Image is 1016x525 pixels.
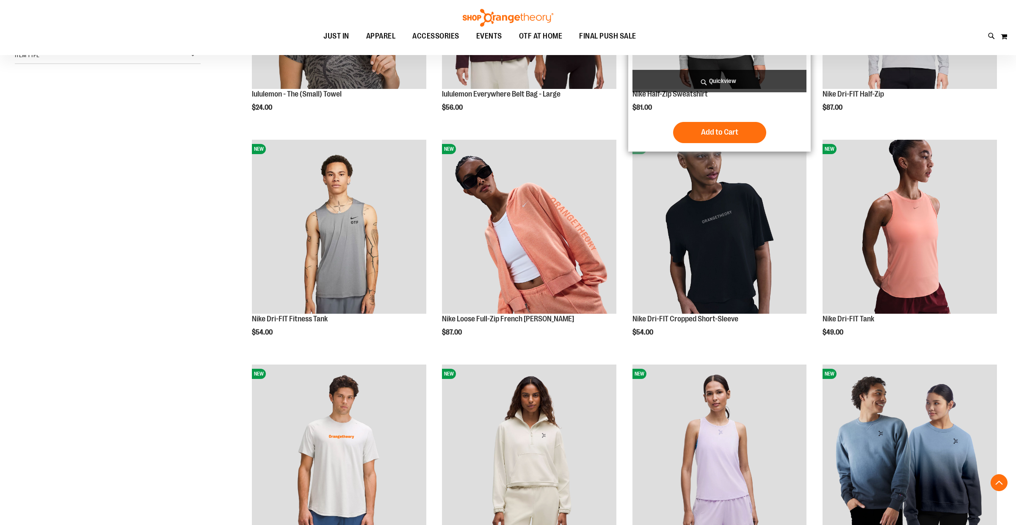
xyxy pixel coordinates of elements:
span: ACCESSORIES [412,27,459,46]
a: Nike Dri-FIT TankNEW [823,140,997,315]
div: product [818,135,1001,358]
span: OTF AT HOME [519,27,563,46]
a: Nike Dri-FIT Fitness Tank [252,315,328,323]
span: Item Type [15,52,39,58]
img: Shop Orangetheory [461,9,555,27]
a: lululemon - The (Small) Towel [252,90,342,98]
img: Nike Loose Full-Zip French Terry Hoodie [442,140,616,314]
a: JUST IN [315,27,358,46]
div: product [248,135,431,358]
img: Nike Dri-FIT Tank [823,140,997,314]
button: Back To Top [991,474,1008,491]
a: Nike Dri-FIT Tank [823,315,874,323]
a: Nike Dri-FIT Cropped Short-Sleeve [632,315,738,323]
span: $54.00 [252,329,274,336]
a: Nike Dri-FIT Half-Zip [823,90,884,98]
img: Nike Dri-FIT Fitness Tank [252,140,426,314]
span: $81.00 [632,104,653,111]
button: Add to Cart [673,122,766,143]
span: NEW [632,369,646,379]
span: NEW [823,144,837,154]
a: APPAREL [358,27,404,46]
a: Nike Loose Full-Zip French Terry HoodieNEW [442,140,616,315]
span: $24.00 [252,104,273,111]
a: EVENTS [468,27,511,46]
span: $87.00 [823,104,844,111]
span: EVENTS [476,27,502,46]
span: $56.00 [442,104,464,111]
a: lululemon Everywhere Belt Bag - Large [442,90,560,98]
a: FINAL PUSH SALE [571,27,645,46]
span: NEW [252,144,266,154]
span: Add to Cart [701,127,738,137]
span: NEW [252,369,266,379]
img: Nike Dri-FIT Cropped Short-Sleeve [632,140,807,314]
span: $87.00 [442,329,463,336]
span: JUST IN [323,27,349,46]
a: ACCESSORIES [404,27,468,46]
div: product [438,135,621,358]
a: Nike Dri-FIT Cropped Short-SleeveNEW [632,140,807,315]
a: Nike Half-Zip Sweatshirt [632,90,708,98]
span: NEW [442,369,456,379]
span: NEW [442,144,456,154]
a: OTF AT HOME [511,27,571,46]
a: Nike Dri-FIT Fitness TankNEW [252,140,426,315]
span: APPAREL [366,27,396,46]
span: $54.00 [632,329,654,336]
span: NEW [823,369,837,379]
span: $49.00 [823,329,845,336]
div: product [628,135,811,358]
a: Nike Loose Full-Zip French [PERSON_NAME] [442,315,574,323]
a: Quickview [632,70,807,92]
span: FINAL PUSH SALE [579,27,636,46]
